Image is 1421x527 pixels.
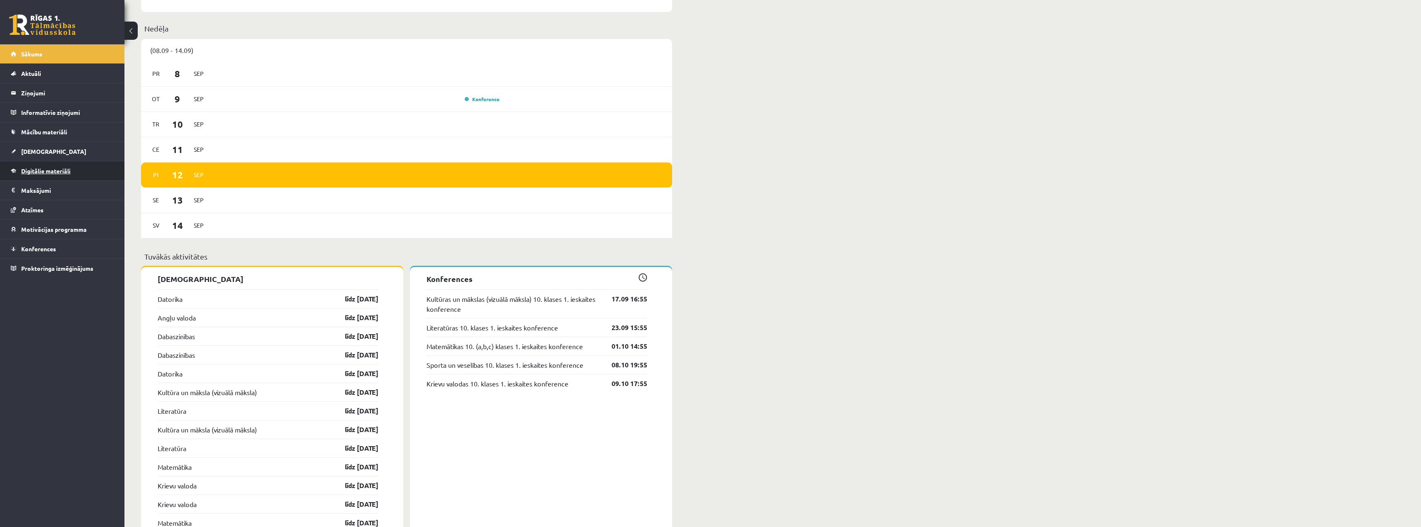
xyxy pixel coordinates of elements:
[158,462,192,472] a: Matemātika
[141,39,672,61] div: (08.09 - 14.09)
[11,181,114,200] a: Maksājumi
[147,92,165,105] span: Ot
[330,406,378,416] a: līdz [DATE]
[330,462,378,472] a: līdz [DATE]
[190,219,207,232] span: Sep
[9,15,76,35] a: Rīgas 1. Tālmācības vidusskola
[599,323,647,333] a: 23.09 15:55
[147,118,165,131] span: Tr
[21,245,56,253] span: Konferences
[11,259,114,278] a: Proktoringa izmēģinājums
[147,143,165,156] span: Ce
[158,387,257,397] a: Kultūra un māksla (vizuālā māksla)
[158,313,196,323] a: Angļu valoda
[158,369,183,379] a: Datorika
[21,50,42,58] span: Sākums
[427,294,599,314] a: Kultūras un mākslas (vizuālā māksla) 10. klases 1. ieskaites konference
[165,219,190,232] span: 14
[165,117,190,131] span: 10
[330,481,378,491] a: līdz [DATE]
[330,425,378,435] a: līdz [DATE]
[330,443,378,453] a: līdz [DATE]
[144,251,669,262] p: Tuvākās aktivitātes
[330,331,378,341] a: līdz [DATE]
[21,83,114,102] legend: Ziņojumi
[21,265,93,272] span: Proktoringa izmēģinājums
[11,142,114,161] a: [DEMOGRAPHIC_DATA]
[11,161,114,180] a: Digitālie materiāli
[190,168,207,181] span: Sep
[11,122,114,141] a: Mācību materiāli
[330,294,378,304] a: līdz [DATE]
[11,44,114,63] a: Sākums
[11,220,114,239] a: Motivācijas programma
[158,481,197,491] a: Krievu valoda
[190,143,207,156] span: Sep
[165,168,190,182] span: 12
[158,443,186,453] a: Literatūra
[158,331,195,341] a: Dabaszinības
[599,360,647,370] a: 08.10 19:55
[330,313,378,323] a: līdz [DATE]
[21,226,87,233] span: Motivācijas programma
[147,219,165,232] span: Sv
[158,406,186,416] a: Literatūra
[11,200,114,219] a: Atzīmes
[21,181,114,200] legend: Maksājumi
[21,70,41,77] span: Aktuāli
[21,128,67,136] span: Mācību materiāli
[427,379,568,389] a: Krievu valodas 10. klases 1. ieskaites konference
[190,67,207,80] span: Sep
[330,499,378,509] a: līdz [DATE]
[330,350,378,360] a: līdz [DATE]
[427,323,558,333] a: Literatūras 10. klases 1. ieskaites konference
[165,92,190,106] span: 9
[165,193,190,207] span: 13
[165,67,190,80] span: 8
[158,294,183,304] a: Datorika
[11,64,114,83] a: Aktuāli
[11,239,114,258] a: Konferences
[190,118,207,131] span: Sep
[147,67,165,80] span: Pr
[147,194,165,206] span: Se
[21,206,44,214] span: Atzīmes
[147,168,165,181] span: Pi
[465,96,500,102] a: Konference
[427,341,583,351] a: Matemātikas 10. (a,b,c) klases 1. ieskaites konference
[158,350,195,360] a: Dabaszinības
[190,194,207,206] span: Sep
[21,148,86,155] span: [DEMOGRAPHIC_DATA]
[21,103,114,122] legend: Informatīvie ziņojumi
[11,83,114,102] a: Ziņojumi
[427,273,647,284] p: Konferences
[599,341,647,351] a: 01.10 14:55
[330,369,378,379] a: līdz [DATE]
[599,294,647,304] a: 17.09 16:55
[158,425,257,435] a: Kultūra un māksla (vizuālā māksla)
[158,273,378,284] p: [DEMOGRAPHIC_DATA]
[427,360,583,370] a: Sporta un veselības 10. klases 1. ieskaites konference
[190,92,207,105] span: Sep
[599,379,647,389] a: 09.10 17:55
[330,387,378,397] a: līdz [DATE]
[165,143,190,156] span: 11
[158,499,197,509] a: Krievu valoda
[144,23,669,34] p: Nedēļa
[21,167,71,175] span: Digitālie materiāli
[11,103,114,122] a: Informatīvie ziņojumi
